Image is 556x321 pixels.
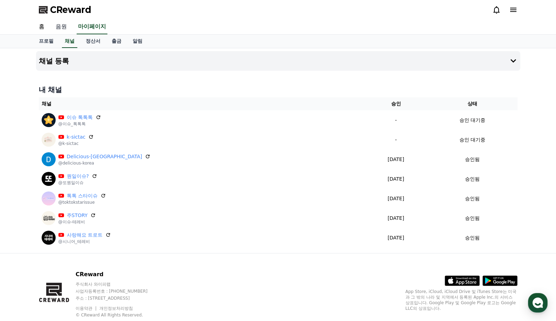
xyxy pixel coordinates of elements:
[99,306,133,311] a: 개인정보처리방침
[46,222,90,239] a: 대화
[50,20,72,34] a: 음원
[58,219,96,225] p: @이슈-테레비
[108,232,117,238] span: 설정
[42,152,56,166] img: Delicious-Korea
[465,175,480,183] p: 승인됨
[367,156,425,163] p: [DATE]
[42,172,56,186] img: 뭔일이슈?
[36,51,520,71] button: 채널 등록
[106,35,127,48] a: 출금
[42,113,56,127] img: 이슈 톡톡톡
[58,239,111,244] p: @시니어_테레비
[58,180,97,186] p: @또뭔일이슈
[67,173,89,180] a: 뭔일이슈?
[76,270,161,279] p: CReward
[465,156,480,163] p: 승인됨
[42,133,56,147] img: k-sictac
[367,195,425,202] p: [DATE]
[67,192,98,200] a: 톡톡 스타이슈
[67,133,86,141] a: k-sictac
[67,114,93,121] a: 이슈 톡톡톡
[42,231,56,245] img: 사랑해요 트로트
[22,232,26,238] span: 홈
[58,141,94,146] p: @k-sictac
[367,175,425,183] p: [DATE]
[58,121,101,127] p: @이슈_톡톡톡
[367,215,425,222] p: [DATE]
[406,289,518,311] p: App Store, iCloud, iCloud Drive 및 iTunes Store는 미국과 그 밖의 나라 및 지역에서 등록된 Apple Inc.의 서비스 상표입니다. Goo...
[2,222,46,239] a: 홈
[33,35,59,48] a: 프로필
[428,97,518,110] th: 상태
[76,295,161,301] p: 주소 : [STREET_ADDRESS]
[367,136,425,144] p: -
[77,20,107,34] a: 마이페이지
[90,222,134,239] a: 설정
[42,211,56,225] img: 주STORY
[33,20,50,34] a: 홈
[367,117,425,124] p: -
[365,97,428,110] th: 승인
[459,136,485,144] p: 승인 대기중
[76,312,161,318] p: © CReward All Rights Reserved.
[459,117,485,124] p: 승인 대기중
[39,57,69,65] h4: 채널 등록
[64,233,72,238] span: 대화
[58,200,106,205] p: @toktokstarissue
[127,35,148,48] a: 알림
[76,288,161,294] p: 사업자등록번호 : [PHONE_NUMBER]
[62,35,77,48] a: 채널
[76,306,98,311] a: 이용약관
[80,35,106,48] a: 정산서
[39,97,365,110] th: 채널
[42,191,56,205] img: 톡톡 스타이슈
[76,281,161,287] p: 주식회사 와이피랩
[465,215,480,222] p: 승인됨
[67,212,88,219] a: 주STORY
[50,4,91,15] span: CReward
[39,85,518,95] h4: 내 채널
[465,234,480,242] p: 승인됨
[58,160,151,166] p: @delicious-korea
[465,195,480,202] p: 승인됨
[39,4,91,15] a: CReward
[367,234,425,242] p: [DATE]
[67,153,142,160] a: Delicious-[GEOGRAPHIC_DATA]
[67,231,103,239] a: 사랑해요 트로트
